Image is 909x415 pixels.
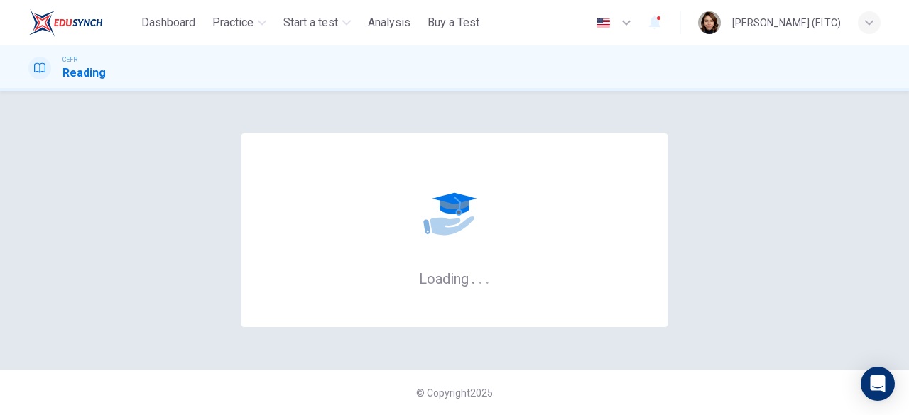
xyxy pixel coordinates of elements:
span: Analysis [368,14,410,31]
button: Practice [207,10,272,35]
span: CEFR [62,55,77,65]
img: en [594,18,612,28]
span: Dashboard [141,14,195,31]
h6: . [478,265,483,289]
button: Dashboard [136,10,201,35]
span: Practice [212,14,254,31]
button: Analysis [362,10,416,35]
span: Buy a Test [428,14,479,31]
h6: Loading [419,269,490,287]
img: ELTC logo [28,9,103,37]
div: Open Intercom Messenger [861,367,895,401]
span: Start a test [283,14,338,31]
h6: . [485,265,490,289]
img: Profile picture [698,11,721,34]
a: ELTC logo [28,9,136,37]
button: Start a test [278,10,356,35]
h1: Reading [62,65,106,82]
span: © Copyright 2025 [416,387,493,399]
div: [PERSON_NAME] (ELTC) [732,14,841,31]
button: Buy a Test [422,10,485,35]
h6: . [471,265,476,289]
